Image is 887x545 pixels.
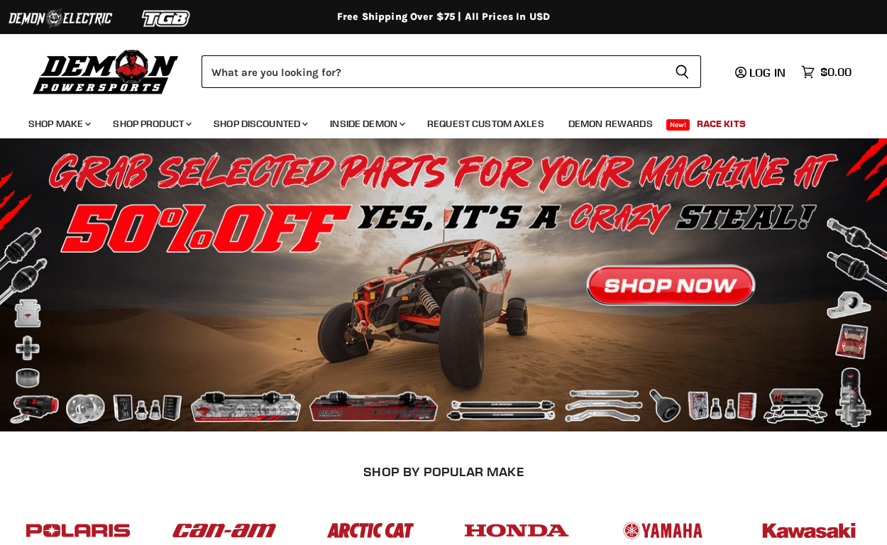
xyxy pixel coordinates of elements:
a: Race Kits [686,109,756,138]
a: Shop Discounted [203,109,316,138]
a: $0.00 [794,62,859,82]
input: Search [202,55,663,88]
img: Demon Electric Logo 2 [7,5,114,32]
button: Search [663,55,701,88]
h2: SHOP BY POPULAR MAKE [18,464,870,479]
img: Demon Powersports [28,46,184,97]
a: Log in [729,66,794,79]
ul: Main menu [18,104,848,138]
a: Shop Product [102,109,200,138]
a: Shop Make [18,109,99,138]
form: Product [202,55,701,88]
img: TGB Logo 2 [114,5,220,32]
span: Log in [749,65,786,79]
span: $0.00 [820,65,852,79]
a: Inside Demon [319,109,414,138]
span: New! [666,119,690,131]
a: Request Custom Axles [417,109,555,138]
a: Demon Rewards [558,109,663,138]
